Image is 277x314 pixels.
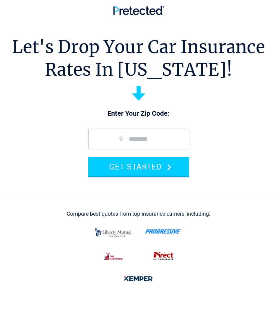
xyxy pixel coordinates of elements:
[113,6,164,15] img: Pretected Logo
[81,109,196,118] p: Enter Your Zip Code:
[88,157,189,176] button: GET STARTED
[120,272,157,286] img: kemper
[93,224,134,241] img: liberty
[145,229,182,234] img: progressive
[100,249,127,263] img: thehartford
[150,249,177,263] img: direct
[67,211,210,217] div: Compare best quotes from top insurance carriers, including:
[88,129,189,149] input: zip code
[12,36,265,81] h1: Let's Drop Your Car Insurance Rates In [US_STATE]!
